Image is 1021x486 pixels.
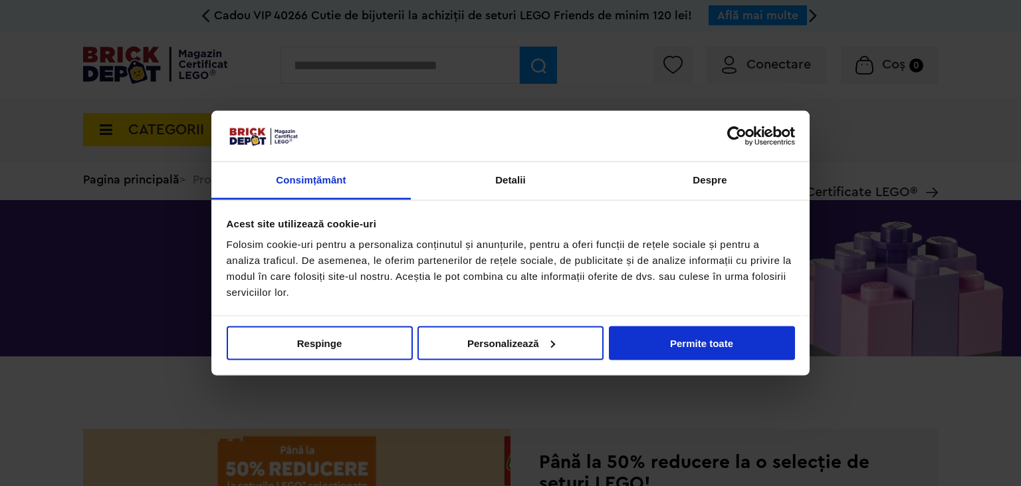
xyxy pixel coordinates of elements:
a: Consimțământ [211,162,411,200]
button: Personalizează [417,326,604,360]
img: siglă [227,126,300,147]
div: Folosim cookie-uri pentru a personaliza conținutul și anunțurile, pentru a oferi funcții de rețel... [227,237,795,301]
a: Detalii [411,162,610,200]
button: Respinge [227,326,413,360]
button: Permite toate [609,326,795,360]
a: Usercentrics Cookiebot - opens in a new window [679,126,795,146]
a: Despre [610,162,810,200]
div: Acest site utilizează cookie-uri [227,215,795,231]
